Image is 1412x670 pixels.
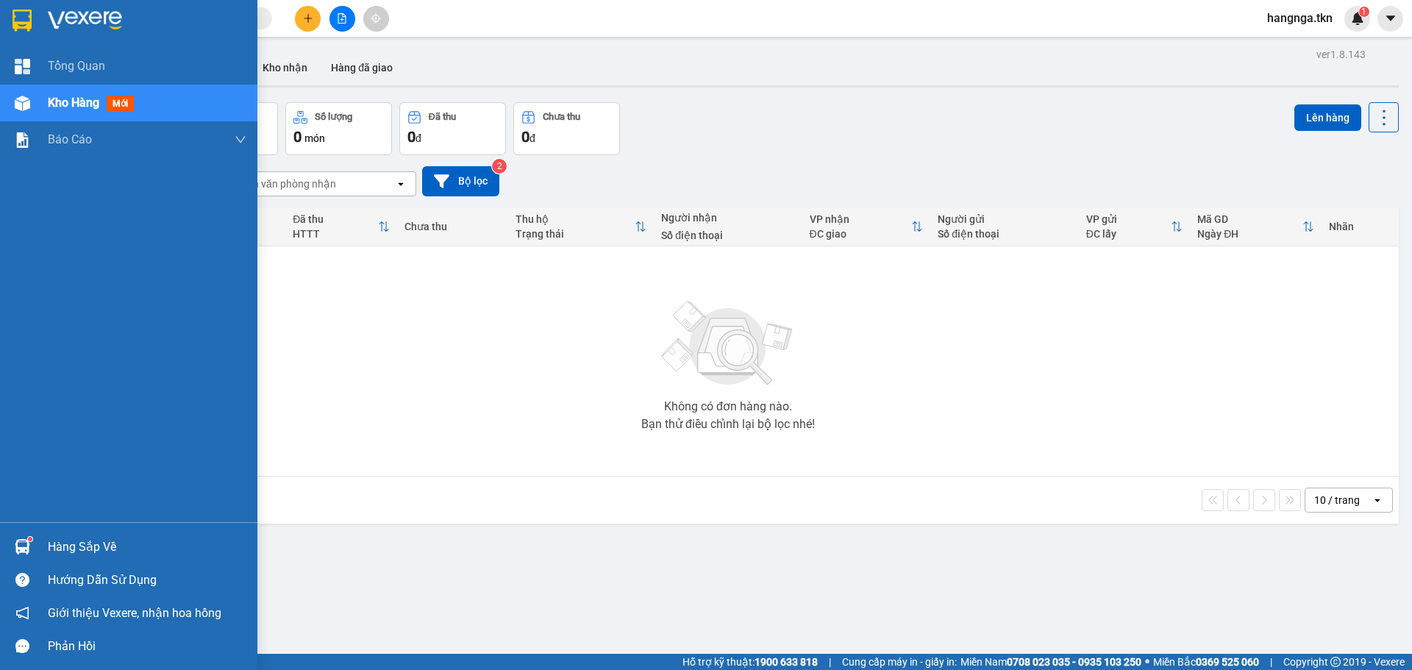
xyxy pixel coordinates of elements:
[810,213,912,225] div: VP nhận
[1086,228,1171,240] div: ĐC lấy
[1361,7,1366,17] span: 1
[516,213,635,225] div: Thu hộ
[655,292,802,395] img: svg+xml;base64,PHN2ZyBjbGFzcz0ibGlzdC1wbHVnX19zdmciIHhtbG5zPSJodHRwOi8vd3d3LnczLm9yZy8yMDAwL3N2Zy...
[235,177,336,191] div: Chọn văn phòng nhận
[641,418,815,430] div: Bạn thử điều chỉnh lại bộ lọc nhé!
[1384,12,1397,25] span: caret-down
[429,112,456,122] div: Đã thu
[682,654,818,670] span: Hỗ trợ kỹ thuật:
[48,57,105,75] span: Tổng Quan
[15,59,30,74] img: dashboard-icon
[661,229,794,241] div: Số điện thoại
[13,10,32,32] img: logo-vxr
[407,128,416,146] span: 0
[15,539,30,555] img: warehouse-icon
[755,656,818,668] strong: 1900 633 818
[960,654,1141,670] span: Miền Nam
[48,635,246,657] div: Phản hồi
[138,54,615,73] li: Hotline: 1900 8153
[842,654,957,670] span: Cung cấp máy in - giấy in:
[319,50,404,85] button: Hàng đã giao
[107,96,134,112] span: mới
[492,159,507,174] sup: 2
[48,130,92,149] span: Báo cáo
[251,50,319,85] button: Kho nhận
[1377,6,1403,32] button: caret-down
[48,96,99,110] span: Kho hàng
[1145,659,1149,665] span: ⚪️
[138,36,615,54] li: [STREET_ADDRESS][PERSON_NAME]. [GEOGRAPHIC_DATA], Tỉnh [GEOGRAPHIC_DATA]
[371,13,381,24] span: aim
[802,207,931,246] th: Toggle SortBy
[829,654,831,670] span: |
[363,6,389,32] button: aim
[285,207,397,246] th: Toggle SortBy
[285,102,392,155] button: Số lượng0món
[529,132,535,144] span: đ
[1329,221,1391,232] div: Nhãn
[48,604,221,622] span: Giới thiệu Vexere, nhận hoa hồng
[1359,7,1369,17] sup: 1
[1351,12,1364,25] img: icon-new-feature
[938,213,1071,225] div: Người gửi
[810,228,912,240] div: ĐC giao
[15,639,29,653] span: message
[293,128,302,146] span: 0
[295,6,321,32] button: plus
[1197,213,1302,225] div: Mã GD
[1196,656,1259,668] strong: 0369 525 060
[404,221,501,232] div: Chưa thu
[416,132,421,144] span: đ
[1255,9,1344,27] span: hangnga.tkn
[293,228,378,240] div: HTTT
[1330,657,1341,667] span: copyright
[516,228,635,240] div: Trạng thái
[329,6,355,32] button: file-add
[48,536,246,558] div: Hàng sắp về
[235,134,246,146] span: down
[15,573,29,587] span: question-circle
[315,112,352,122] div: Số lượng
[1007,656,1141,668] strong: 0708 023 035 - 0935 103 250
[15,606,29,620] span: notification
[521,128,529,146] span: 0
[28,537,32,541] sup: 1
[513,102,620,155] button: Chưa thu0đ
[508,207,654,246] th: Toggle SortBy
[303,13,313,24] span: plus
[399,102,506,155] button: Đã thu0đ
[1197,228,1302,240] div: Ngày ĐH
[15,96,30,111] img: warehouse-icon
[337,13,347,24] span: file-add
[15,132,30,148] img: solution-icon
[1190,207,1322,246] th: Toggle SortBy
[422,166,499,196] button: Bộ lọc
[664,401,792,413] div: Không có đơn hàng nào.
[48,569,246,591] div: Hướng dẫn sử dụng
[18,107,219,156] b: GỬI : PV [GEOGRAPHIC_DATA]
[1079,207,1190,246] th: Toggle SortBy
[543,112,580,122] div: Chưa thu
[661,212,794,224] div: Người nhận
[395,178,407,190] svg: open
[1314,493,1360,507] div: 10 / trang
[1086,213,1171,225] div: VP gửi
[293,213,378,225] div: Đã thu
[1316,46,1366,63] div: ver 1.8.143
[18,18,92,92] img: logo.jpg
[304,132,325,144] span: món
[1372,494,1383,506] svg: open
[1270,654,1272,670] span: |
[1294,104,1361,131] button: Lên hàng
[1153,654,1259,670] span: Miền Bắc
[938,228,1071,240] div: Số điện thoại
